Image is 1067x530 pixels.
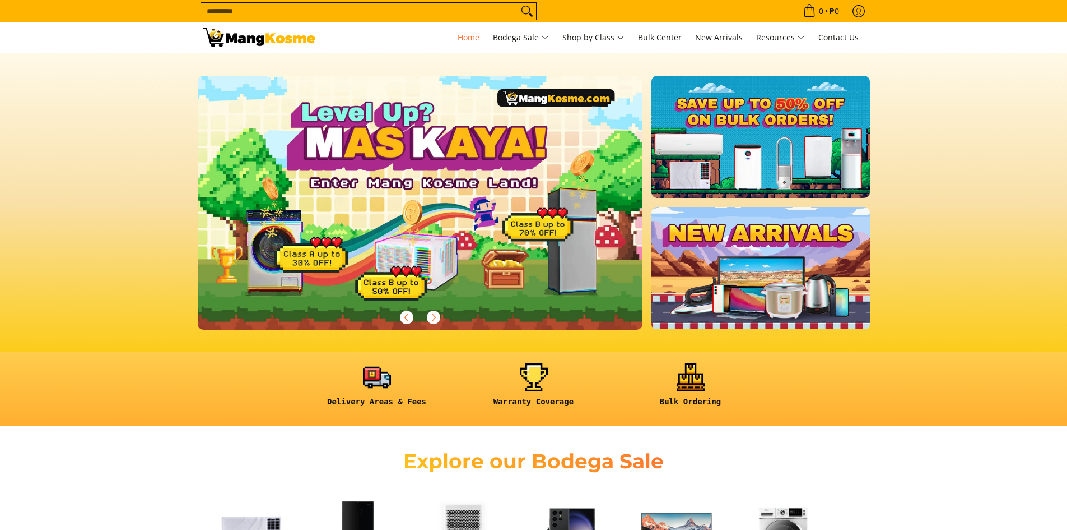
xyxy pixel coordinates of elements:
[751,22,810,53] a: Resources
[327,22,864,53] nav: Main Menu
[828,7,841,15] span: ₱0
[198,76,643,330] img: Gaming desktop banner
[203,28,315,47] img: Mang Kosme: Your Home Appliances Warehouse Sale Partner!
[304,363,450,416] a: <h6><strong>Delivery Areas & Fees</strong></h6>
[813,22,864,53] a: Contact Us
[756,31,805,45] span: Resources
[817,7,825,15] span: 0
[557,22,630,53] a: Shop by Class
[394,305,419,330] button: Previous
[493,31,549,45] span: Bodega Sale
[458,32,479,43] span: Home
[518,3,536,20] button: Search
[618,363,763,416] a: <h6><strong>Bulk Ordering</strong></h6>
[371,449,696,474] h2: Explore our Bodega Sale
[421,305,446,330] button: Next
[632,22,687,53] a: Bulk Center
[452,22,485,53] a: Home
[562,31,625,45] span: Shop by Class
[695,32,743,43] span: New Arrivals
[487,22,555,53] a: Bodega Sale
[638,32,682,43] span: Bulk Center
[800,5,842,17] span: •
[689,22,748,53] a: New Arrivals
[461,363,607,416] a: <h6><strong>Warranty Coverage</strong></h6>
[818,32,859,43] span: Contact Us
